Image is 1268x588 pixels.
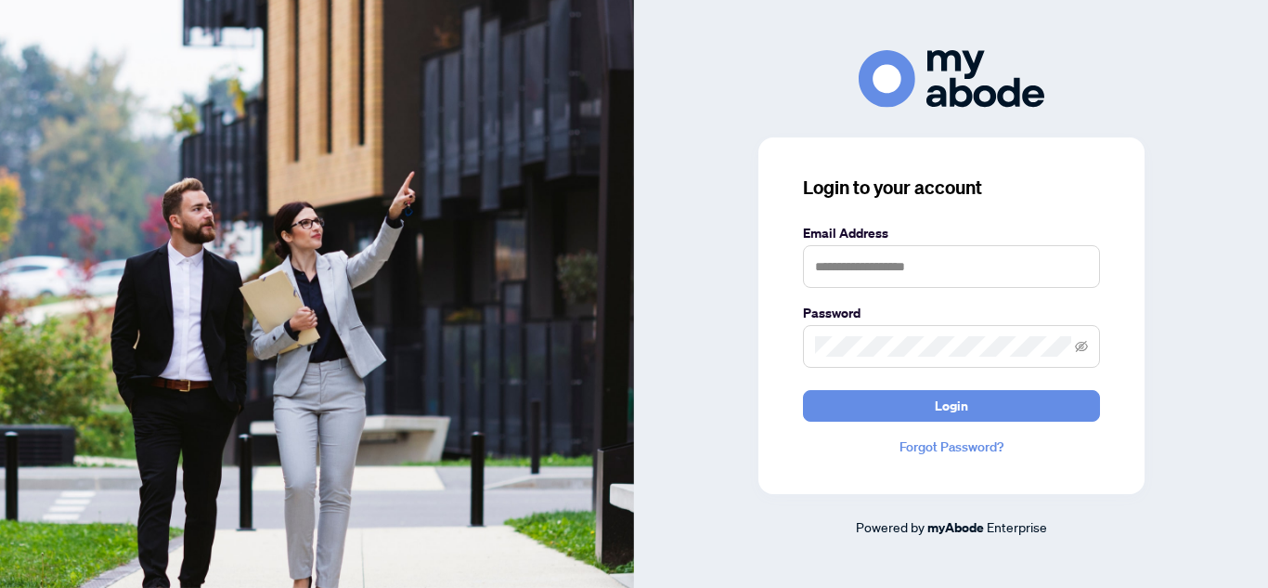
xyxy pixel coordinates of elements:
img: ma-logo [859,50,1044,107]
h3: Login to your account [803,175,1100,201]
span: eye-invisible [1075,340,1088,353]
span: Powered by [856,518,925,535]
label: Email Address [803,223,1100,243]
button: Login [803,390,1100,422]
a: Forgot Password? [803,437,1100,457]
a: myAbode [927,517,984,538]
span: Enterprise [987,518,1047,535]
span: Login [935,391,968,421]
label: Password [803,303,1100,323]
